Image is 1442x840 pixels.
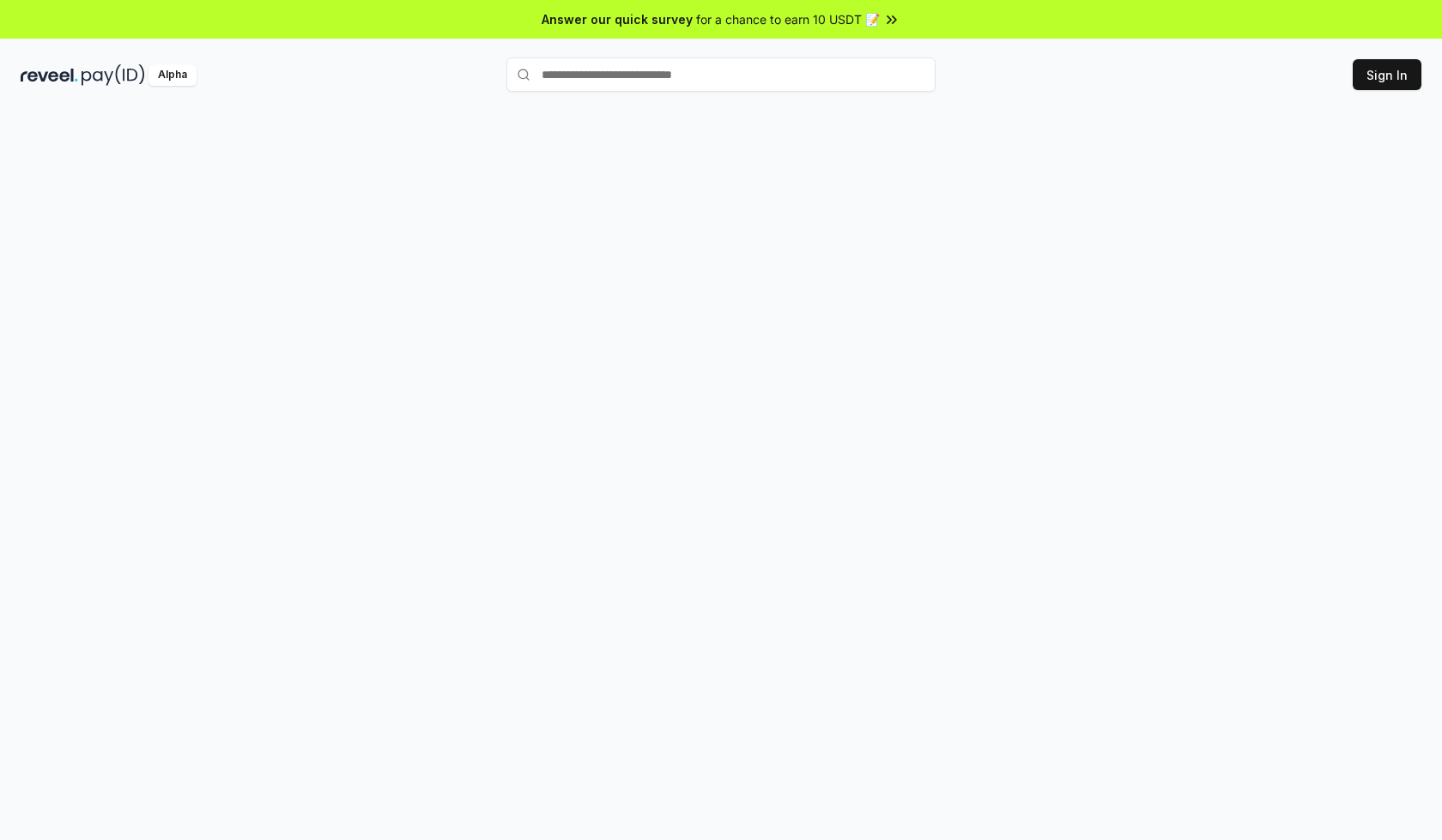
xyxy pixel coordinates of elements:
[1353,59,1421,90] button: Sign In
[148,64,197,86] div: Alpha
[21,64,78,86] img: reveel_dark
[696,10,880,28] span: for a chance to earn 10 USDT 📝
[542,10,693,28] span: Answer our quick survey
[82,64,145,86] img: pay_id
